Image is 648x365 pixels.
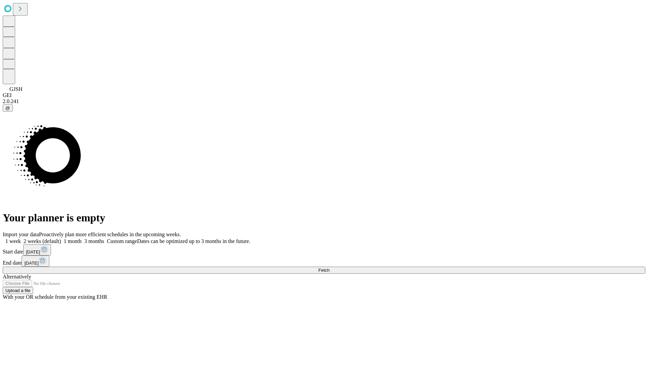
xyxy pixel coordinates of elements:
span: @ [5,105,10,111]
h1: Your planner is empty [3,212,645,224]
span: Fetch [318,268,329,273]
span: [DATE] [24,261,38,266]
span: 3 months [84,238,104,244]
div: Start date [3,244,645,255]
span: Alternatively [3,274,31,279]
span: GJSH [9,86,22,92]
span: With your OR schedule from your existing EHR [3,294,107,300]
span: 1 week [5,238,21,244]
div: End date [3,255,645,267]
span: [DATE] [26,249,40,254]
span: Dates can be optimized up to 3 months in the future. [137,238,250,244]
button: [DATE] [23,244,51,255]
button: Fetch [3,267,645,274]
button: Upload a file [3,287,33,294]
div: GEI [3,92,645,98]
span: Import your data [3,232,39,237]
span: 2 weeks (default) [24,238,61,244]
button: [DATE] [22,255,49,267]
span: Custom range [107,238,137,244]
span: Proactively plan more efficient schedules in the upcoming weeks. [39,232,181,237]
span: 1 month [64,238,82,244]
div: 2.0.241 [3,98,645,104]
button: @ [3,104,13,112]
